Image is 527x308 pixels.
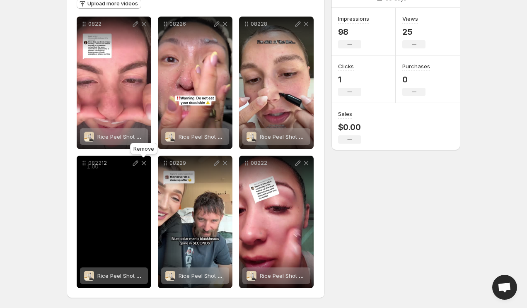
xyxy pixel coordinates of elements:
[158,156,232,288] div: 08229Rice Peel Shot Ampoule™Rice Peel Shot Ampoule™
[260,133,325,140] span: Rice Peel Shot Ampoule™
[158,17,232,149] div: 08226Rice Peel Shot Ampoule™Rice Peel Shot Ampoule™
[492,275,517,300] a: Open chat
[338,75,361,84] p: 1
[251,160,294,166] p: 08222
[77,17,151,149] div: 0822Rice Peel Shot Ampoule™Rice Peel Shot Ampoule™
[239,17,314,149] div: 08228Rice Peel Shot Ampoule™Rice Peel Shot Ampoule™
[338,110,352,118] h3: Sales
[179,133,244,140] span: Rice Peel Shot Ampoule™
[251,21,294,27] p: 08228
[169,160,213,166] p: 08229
[165,271,175,281] img: Rice Peel Shot Ampoule™
[402,27,425,37] p: 25
[165,132,175,142] img: Rice Peel Shot Ampoule™
[247,132,256,142] img: Rice Peel Shot Ampoule™
[338,62,354,70] h3: Clicks
[338,14,369,23] h3: Impressions
[84,132,94,142] img: Rice Peel Shot Ampoule™
[402,62,430,70] h3: Purchases
[402,75,430,84] p: 0
[87,0,138,7] span: Upload more videos
[402,14,418,23] h3: Views
[169,21,213,27] p: 08226
[97,133,162,140] span: Rice Peel Shot Ampoule™
[179,272,244,279] span: Rice Peel Shot Ampoule™
[260,272,325,279] span: Rice Peel Shot Ampoule™
[247,271,256,281] img: Rice Peel Shot Ampoule™
[77,156,151,288] div: 082212Rice Peel Shot Ampoule™Rice Peel Shot Ampoule™
[239,156,314,288] div: 08222Rice Peel Shot Ampoule™Rice Peel Shot Ampoule™
[88,160,131,166] p: 082212
[338,122,361,132] p: $0.00
[84,271,94,281] img: Rice Peel Shot Ampoule™
[97,272,162,279] span: Rice Peel Shot Ampoule™
[88,21,131,27] p: 0822
[338,27,369,37] p: 98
